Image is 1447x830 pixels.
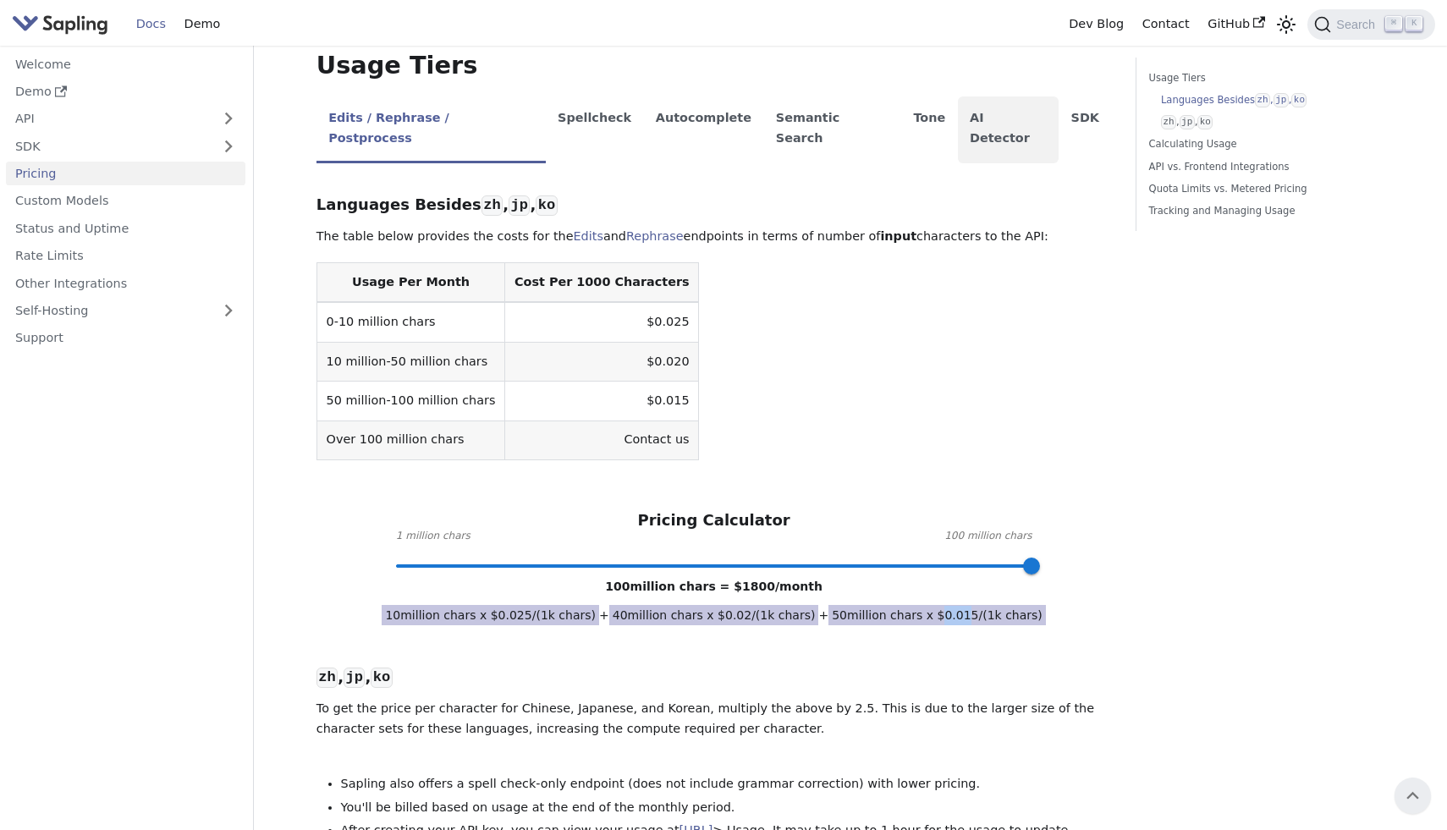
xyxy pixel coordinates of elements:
span: Search [1331,18,1385,31]
li: Sapling also offers a spell check-only endpoint (does not include grammar correction) with lower ... [341,774,1112,794]
a: Other Integrations [6,271,245,295]
td: $0.025 [505,302,699,342]
code: jp [344,668,365,688]
strong: input [880,229,916,243]
span: 100 million chars [944,528,1032,545]
code: ko [1291,93,1307,107]
a: Welcome [6,52,245,76]
td: 0-10 million chars [316,302,504,342]
code: zh [481,195,503,216]
a: Tracking and Managing Usage [1149,203,1378,219]
a: Languages Besideszh,jp,ko [1161,92,1373,108]
a: Contact [1133,11,1199,37]
li: Tone [901,96,958,163]
a: Status and Uptime [6,216,245,240]
h3: Languages Besides , , [316,195,1112,215]
th: Usage Per Month [316,263,504,303]
span: 40 million chars x $ 0.02 /(1k chars) [609,605,819,625]
a: Dev Blog [1059,11,1132,37]
li: Edits / Rephrase / Postprocess [316,96,546,163]
kbd: ⌘ [1385,16,1402,31]
code: ko [1197,115,1213,129]
a: Docs [127,11,175,37]
span: 100 million chars = $ 1800 /month [605,580,823,593]
code: zh [1161,115,1176,129]
code: jp [1274,93,1289,107]
td: Over 100 million chars [316,420,504,459]
button: Search (Command+K) [1307,9,1434,40]
span: 50 million chars x $ 0.015 /(1k chars) [828,605,1046,625]
a: Pricing [6,162,245,186]
code: zh [316,668,338,688]
code: ko [371,668,392,688]
h2: Usage Tiers [316,51,1112,81]
a: API [6,107,212,131]
li: AI Detector [958,96,1059,163]
code: jp [1180,115,1195,129]
td: Contact us [505,420,699,459]
td: 10 million-50 million chars [316,342,504,381]
kbd: K [1406,16,1422,31]
a: Quota Limits vs. Metered Pricing [1149,181,1378,197]
p: The table below provides the costs for the and endpoints in terms of number of characters to the ... [316,227,1112,247]
span: + [818,608,828,622]
h3: , , [316,668,1112,687]
a: Custom Models [6,189,245,213]
a: Sapling.ai [12,12,114,36]
a: SDK [6,134,212,158]
li: You'll be billed based on usage at the end of the monthly period. [341,798,1112,818]
a: Self-Hosting [6,299,245,323]
a: Rate Limits [6,244,245,268]
a: Support [6,326,245,350]
code: zh [1255,93,1270,107]
a: Usage Tiers [1149,70,1378,86]
code: ko [536,195,557,216]
a: Edits [574,229,603,243]
img: Sapling.ai [12,12,108,36]
td: $0.020 [505,342,699,381]
a: zh,jp,ko [1161,114,1373,130]
li: SDK [1059,96,1111,163]
a: Rephrase [626,229,684,243]
button: Expand sidebar category 'API' [212,107,245,131]
th: Cost Per 1000 Characters [505,263,699,303]
a: Calculating Usage [1149,136,1378,152]
span: 1 million chars [396,528,470,545]
li: Semantic Search [763,96,901,163]
button: Scroll back to top [1395,778,1431,814]
span: 10 million chars x $ 0.025 /(1k chars) [382,605,599,625]
li: Spellcheck [546,96,644,163]
p: To get the price per character for Chinese, Japanese, and Korean, multiply the above by 2.5. This... [316,699,1112,739]
td: $0.015 [505,382,699,420]
li: Autocomplete [643,96,763,163]
td: 50 million-100 million chars [316,382,504,420]
a: Demo [175,11,229,37]
code: jp [509,195,530,216]
a: GitHub [1198,11,1274,37]
h3: Pricing Calculator [637,511,790,530]
span: + [599,608,609,622]
button: Switch between dark and light mode (currently light mode) [1274,12,1299,36]
a: Demo [6,80,245,104]
a: API vs. Frontend Integrations [1149,159,1378,175]
button: Expand sidebar category 'SDK' [212,134,245,158]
